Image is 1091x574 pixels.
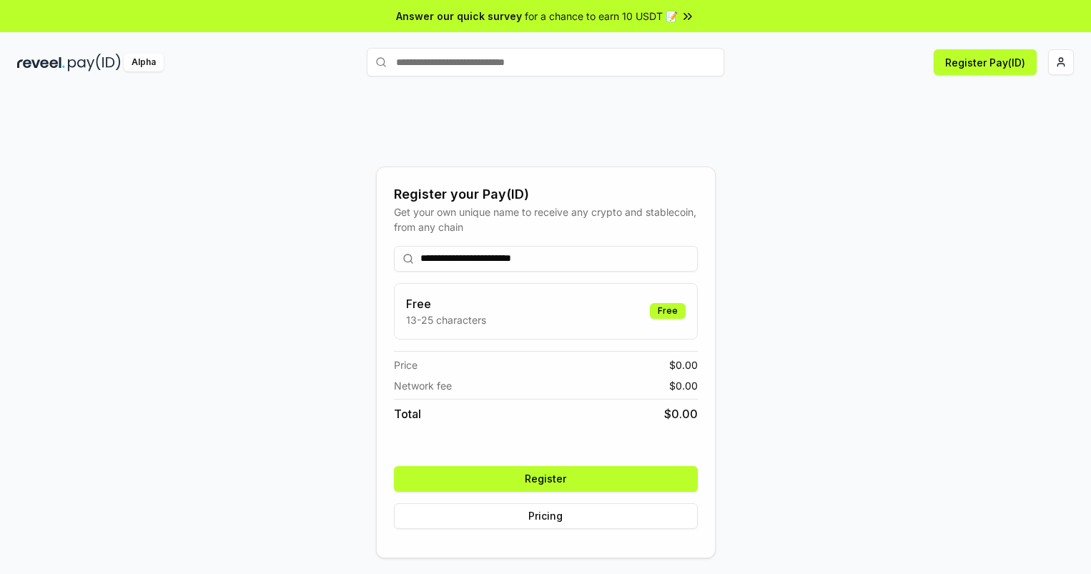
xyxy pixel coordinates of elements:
[669,357,698,372] span: $ 0.00
[934,49,1037,75] button: Register Pay(ID)
[525,9,678,24] span: for a chance to earn 10 USDT 📝
[394,503,698,529] button: Pricing
[396,9,522,24] span: Answer our quick survey
[406,312,486,327] p: 13-25 characters
[17,54,65,71] img: reveel_dark
[394,466,698,492] button: Register
[394,357,418,372] span: Price
[394,184,698,204] div: Register your Pay(ID)
[394,405,421,422] span: Total
[394,378,452,393] span: Network fee
[124,54,164,71] div: Alpha
[394,204,698,234] div: Get your own unique name to receive any crypto and stablecoin, from any chain
[669,378,698,393] span: $ 0.00
[68,54,121,71] img: pay_id
[650,303,686,319] div: Free
[406,295,486,312] h3: Free
[664,405,698,422] span: $ 0.00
